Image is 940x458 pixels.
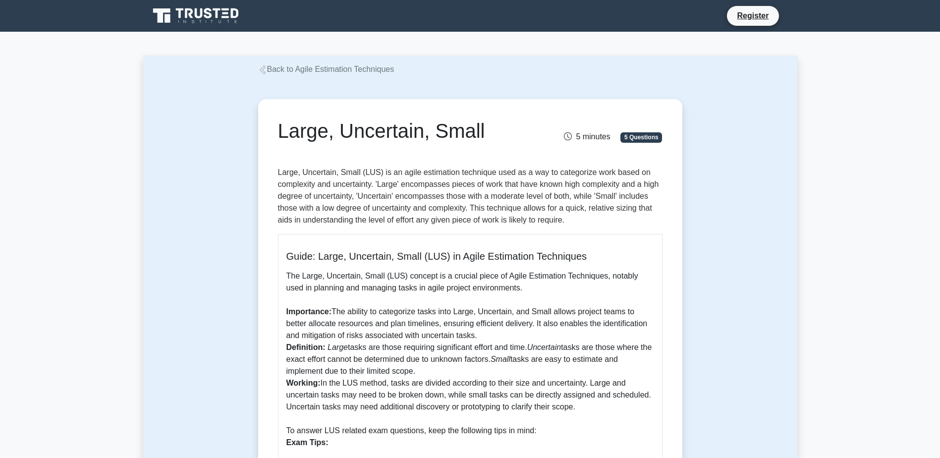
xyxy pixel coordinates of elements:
[286,250,654,262] h5: Guide: Large, Uncertain, Small (LUS) in Agile Estimation Techniques
[731,9,774,22] a: Register
[564,132,610,141] span: 5 minutes
[286,307,332,316] b: Importance:
[527,343,561,351] i: Uncertain
[258,65,394,73] a: Back to Agile Estimation Techniques
[491,355,510,363] i: Small
[286,379,321,387] b: Working:
[620,132,662,142] span: 5 Questions
[286,438,329,447] b: Exam Tips:
[278,119,530,143] h1: Large, Uncertain, Small
[278,167,663,226] p: Large, Uncertain, Small (LUS) is an agile estimation technique used as a way to categorize work b...
[286,270,654,449] p: The Large, Uncertain, Small (LUS) concept is a crucial piece of Agile Estimation Techniques, nota...
[286,343,326,351] b: Definition:
[328,343,348,351] i: Large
